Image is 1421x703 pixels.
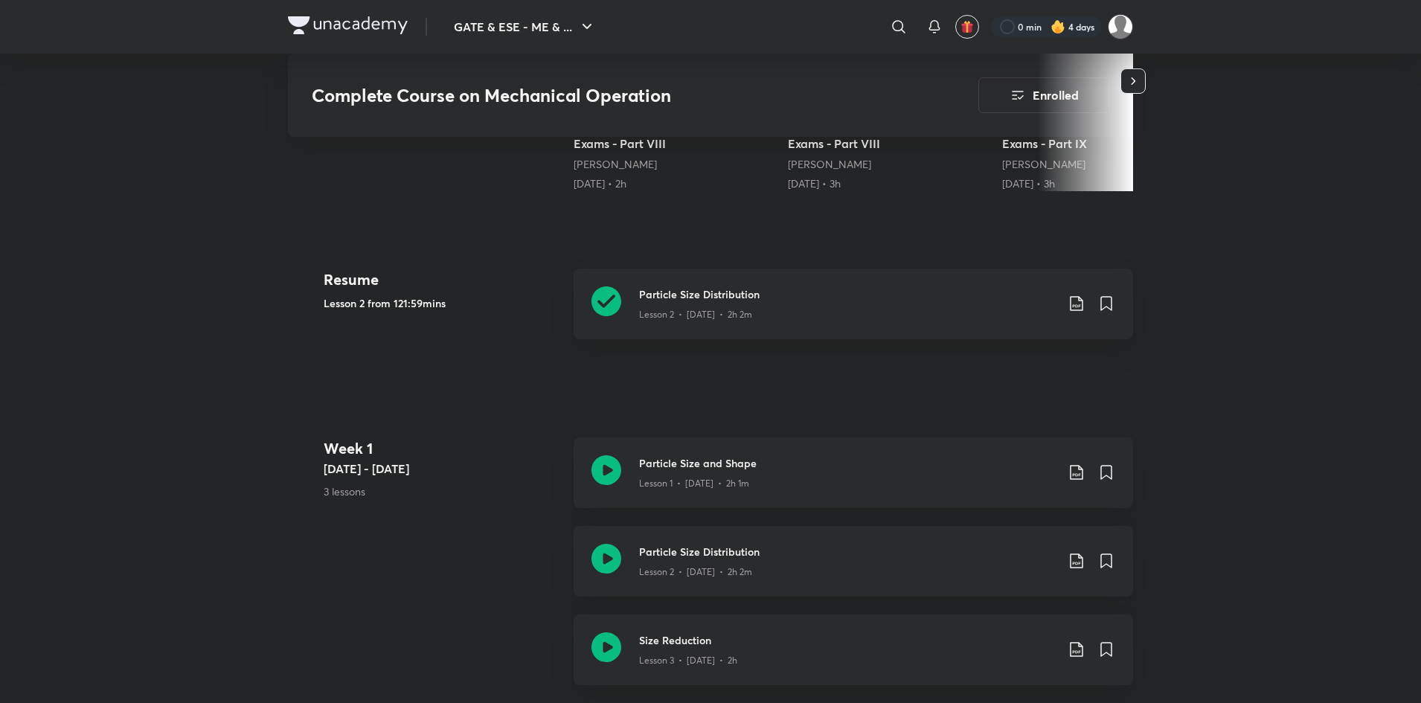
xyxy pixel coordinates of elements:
h3: Particle Size and Shape [639,455,1056,471]
div: Devendra Poonia [574,157,776,172]
div: Devendra Poonia [788,157,990,172]
h5: [DATE] - [DATE] [324,460,562,478]
div: 19th Apr • 3h [1002,176,1205,191]
a: [PERSON_NAME] [574,157,657,171]
img: avatar [960,20,974,33]
h4: Week 1 [324,437,562,460]
h4: Resume [324,269,562,291]
a: Particle Size DistributionLesson 2 • [DATE] • 2h 2m [574,526,1133,614]
a: [PERSON_NAME] [788,157,871,171]
img: Prakhar Mishra [1108,14,1133,39]
div: Devendra Poonia [1002,157,1205,172]
h3: Particle Size Distribution [639,286,1056,302]
a: Size ReductionLesson 3 • [DATE] • 2h [574,614,1133,703]
button: avatar [955,15,979,39]
img: streak [1050,19,1065,34]
div: 14th Apr • 3h [788,176,990,191]
a: Company Logo [288,16,408,38]
p: Lesson 3 • [DATE] • 2h [639,654,737,667]
h3: Size Reduction [639,632,1056,648]
p: 3 lessons [324,484,562,499]
h5: Lesson 2 from 121:59mins [324,295,562,311]
a: Particle Size and ShapeLesson 1 • [DATE] • 2h 1m [574,437,1133,526]
p: Lesson 2 • [DATE] • 2h 2m [639,308,752,321]
h3: Particle Size Distribution [639,544,1056,559]
p: Lesson 1 • [DATE] • 2h 1m [639,477,749,490]
a: [PERSON_NAME] [1002,157,1085,171]
button: Enrolled [978,77,1109,113]
h3: Complete Course on Mechanical Operation [312,85,894,106]
div: 13th Apr • 2h [574,176,776,191]
button: GATE & ESE - ME & ... [445,12,605,42]
p: Lesson 2 • [DATE] • 2h 2m [639,565,752,579]
a: Particle Size DistributionLesson 2 • [DATE] • 2h 2m [574,269,1133,357]
img: Company Logo [288,16,408,34]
